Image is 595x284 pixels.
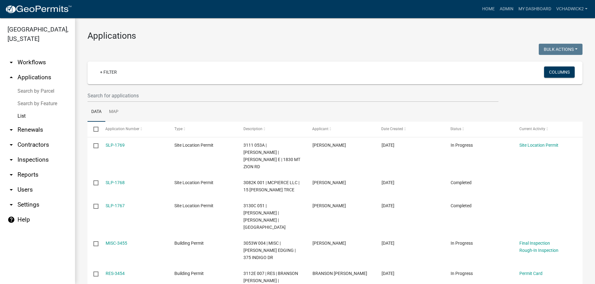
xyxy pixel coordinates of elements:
a: Home [480,3,497,15]
a: Permit Card [519,271,542,276]
span: In Progress [451,241,473,246]
i: help [7,216,15,223]
span: In Progress [451,143,473,148]
span: Applicant [312,127,329,131]
span: Building Permit [174,241,204,246]
span: 3130C 051 | GERALD MCKLOSKY | MCKLOSKY CARMEN | NORTHLAND TRL [243,203,286,229]
span: KARRIE SANFORD [312,143,346,148]
span: Site Location Permit [174,203,213,208]
span: Site Location Permit [174,180,213,185]
datatable-header-cell: Type [168,122,237,137]
datatable-header-cell: Current Activity [513,122,582,137]
span: JAMIE PIERCE [312,180,346,185]
span: 09/11/2025 [382,143,394,148]
span: JAMIE PIERCE [312,241,346,246]
i: arrow_drop_up [7,74,15,81]
span: Date Created [382,127,403,131]
a: Final Inspection [519,241,550,246]
i: arrow_drop_down [7,141,15,149]
i: arrow_drop_down [7,171,15,179]
datatable-header-cell: Select [87,122,99,137]
span: 09/11/2025 [382,203,394,208]
span: In Progress [451,271,473,276]
span: Application Number [106,127,140,131]
span: 3082K 001 | MCPIERCE LLC | 15 ELLER TRCE [243,180,299,192]
datatable-header-cell: Status [444,122,513,137]
span: Status [451,127,462,131]
i: arrow_drop_down [7,59,15,66]
span: Current Activity [519,127,545,131]
span: 09/11/2025 [382,241,394,246]
a: Site Location Permit [519,143,558,148]
datatable-header-cell: Date Created [376,122,445,137]
datatable-header-cell: Application Number [99,122,168,137]
a: Admin [497,3,516,15]
span: Building Permit [174,271,204,276]
i: arrow_drop_down [7,186,15,193]
span: Completed [451,180,472,185]
span: Completed [451,203,472,208]
datatable-header-cell: Description [237,122,307,137]
i: arrow_drop_down [7,156,15,164]
a: RES-3454 [106,271,125,276]
span: Type [174,127,182,131]
a: MISC-3455 [106,241,127,246]
span: 3053W 004 | MISC | MATTHEW EDGING | 375 INDIGO DR [243,241,296,260]
span: 09/11/2025 [382,271,394,276]
span: 3111 053A | CALEB C BRACKEN | BRACKEN EMILY E | 1830 MT ZION RD [243,143,300,169]
a: SLP-1767 [106,203,125,208]
datatable-header-cell: Applicant [307,122,376,137]
span: 09/11/2025 [382,180,394,185]
span: REX RICHARDSON [312,203,346,208]
i: arrow_drop_down [7,126,15,134]
i: arrow_drop_down [7,201,15,208]
input: Search for applications [87,89,498,102]
a: My Dashboard [516,3,554,15]
a: SLP-1769 [106,143,125,148]
span: BRANSON CHASTAIN [312,271,367,276]
a: Map [105,102,122,122]
a: SLP-1768 [106,180,125,185]
span: Site Location Permit [174,143,213,148]
a: + Filter [95,66,122,78]
button: Bulk Actions [539,44,582,55]
a: Data [87,102,105,122]
button: Columns [544,66,575,78]
h3: Applications [87,31,582,41]
span: Description [243,127,262,131]
a: Rough-In Inspection [519,248,558,253]
a: VChadwick2 [554,3,590,15]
